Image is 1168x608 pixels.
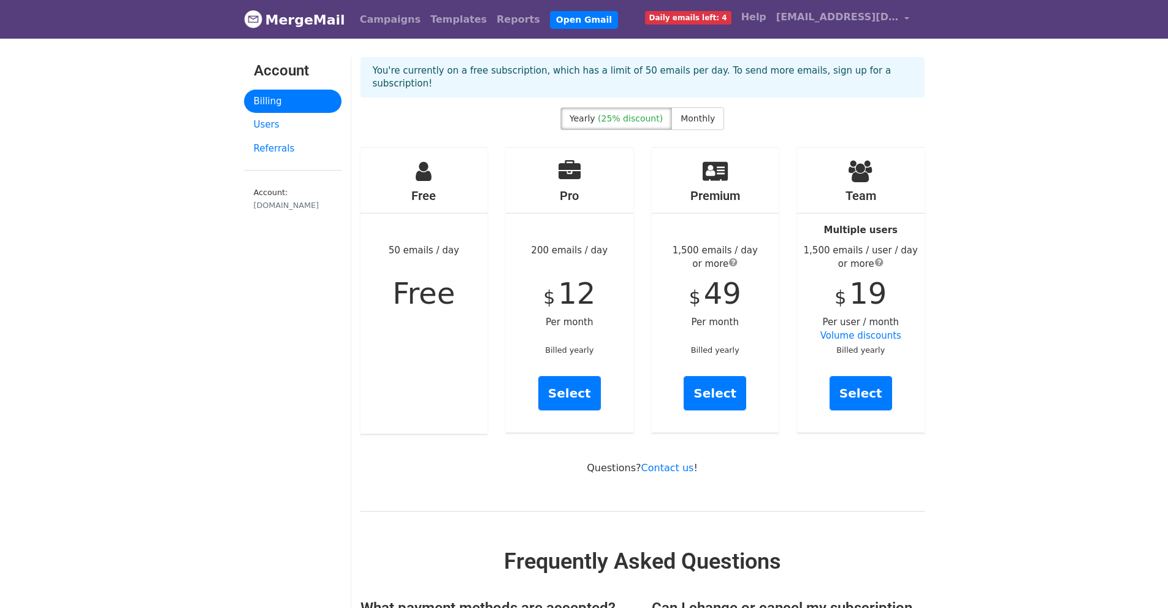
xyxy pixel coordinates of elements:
a: Select [538,376,601,410]
h4: Team [797,188,925,203]
div: Per month [652,148,779,433]
a: Campaigns [355,7,426,32]
small: Billed yearly [691,345,739,355]
a: Templates [426,7,492,32]
span: [EMAIL_ADDRESS][DOMAIN_NAME] [776,10,899,25]
span: Yearly [570,114,595,123]
h2: Frequently Asked Questions [361,548,925,575]
a: Open Gmail [550,11,618,29]
span: $ [834,287,846,308]
span: 19 [849,276,887,310]
span: 49 [704,276,741,310]
span: 12 [558,276,595,310]
a: Users [244,113,342,137]
h4: Free [361,188,488,203]
span: $ [543,287,555,308]
p: Questions? ! [361,461,925,474]
div: 1,500 emails / user / day or more [797,244,925,271]
small: Billed yearly [545,345,594,355]
a: Billing [244,90,342,114]
div: [DOMAIN_NAME] [254,199,332,211]
a: MergeMail [244,7,345,33]
span: Daily emails left: 4 [645,11,731,25]
a: Help [736,5,771,29]
span: Free [392,276,455,310]
small: Billed yearly [836,345,885,355]
div: 50 emails / day [361,148,488,434]
p: You're currently on a free subscription, which has a limit of 50 emails per day. To send more ema... [373,64,912,90]
a: Contact us [641,462,694,474]
strong: Multiple users [824,225,898,236]
h4: Pro [506,188,633,203]
a: [EMAIL_ADDRESS][DOMAIN_NAME] [771,5,915,34]
a: Daily emails left: 4 [640,5,736,29]
span: Monthly [681,114,715,123]
span: $ [689,287,701,308]
a: Select [830,376,892,410]
span: (25% discount) [598,114,663,123]
img: MergeMail logo [244,10,262,28]
h3: Account [254,62,332,80]
a: Select [684,376,746,410]
div: Per user / month [797,148,925,433]
small: Account: [254,188,332,211]
a: Referrals [244,137,342,161]
a: Reports [492,7,545,32]
h4: Premium [652,188,779,203]
a: Volume discounts [820,330,901,341]
div: 1,500 emails / day or more [652,244,779,271]
div: 200 emails / day Per month [506,148,633,433]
